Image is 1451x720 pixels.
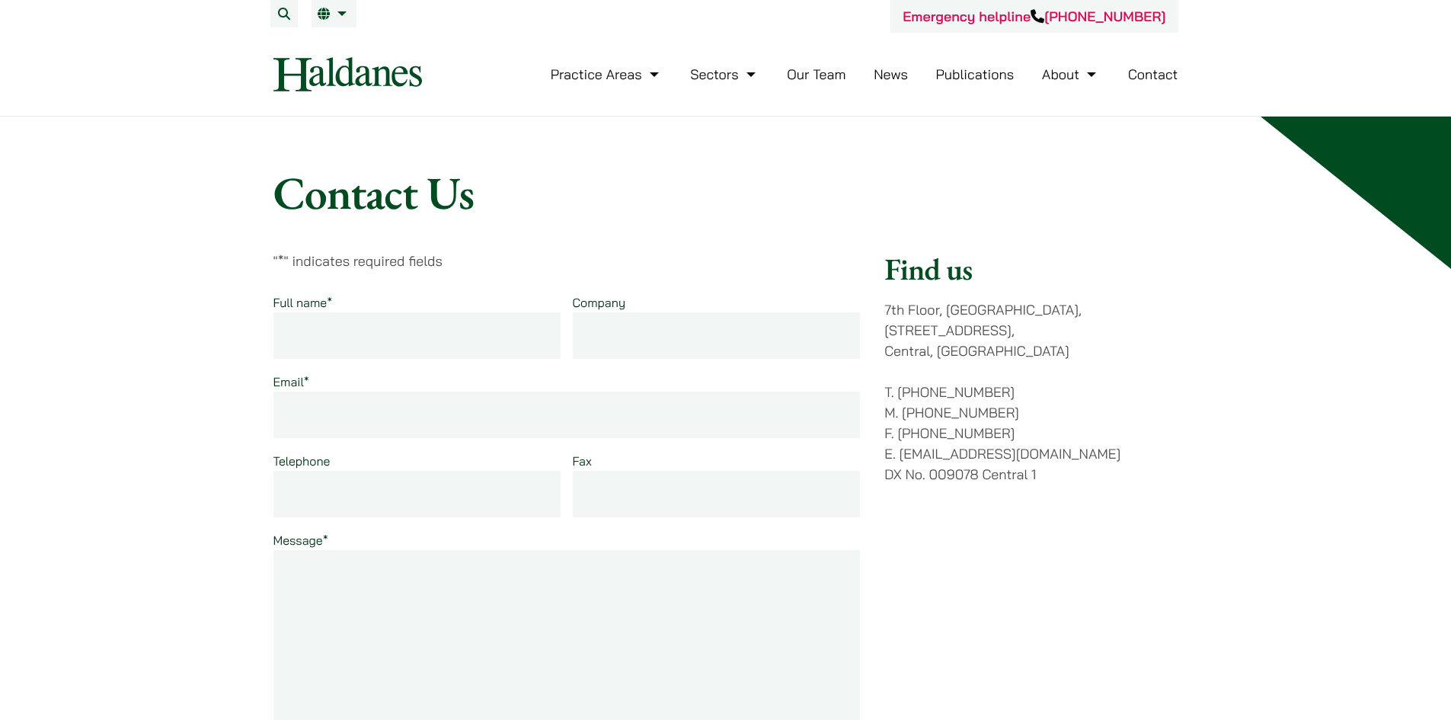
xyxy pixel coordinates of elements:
img: Logo of Haldanes [273,57,422,91]
label: Company [573,295,626,310]
h1: Contact Us [273,165,1178,220]
a: Emergency helpline[PHONE_NUMBER] [903,8,1165,25]
a: EN [318,8,350,20]
p: T. [PHONE_NUMBER] M. [PHONE_NUMBER] F. [PHONE_NUMBER] E. [EMAIL_ADDRESS][DOMAIN_NAME] DX No. 0090... [884,382,1178,485]
a: Our Team [787,66,845,83]
a: Practice Areas [551,66,663,83]
label: Email [273,374,309,389]
label: Telephone [273,453,331,469]
label: Message [273,533,328,548]
p: 7th Floor, [GEOGRAPHIC_DATA], [STREET_ADDRESS], Central, [GEOGRAPHIC_DATA] [884,299,1178,361]
a: Contact [1128,66,1178,83]
label: Fax [573,453,592,469]
a: Publications [936,66,1015,83]
a: Sectors [690,66,759,83]
label: Full name [273,295,333,310]
h2: Find us [884,251,1178,287]
a: About [1042,66,1100,83]
p: " " indicates required fields [273,251,861,271]
a: News [874,66,908,83]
